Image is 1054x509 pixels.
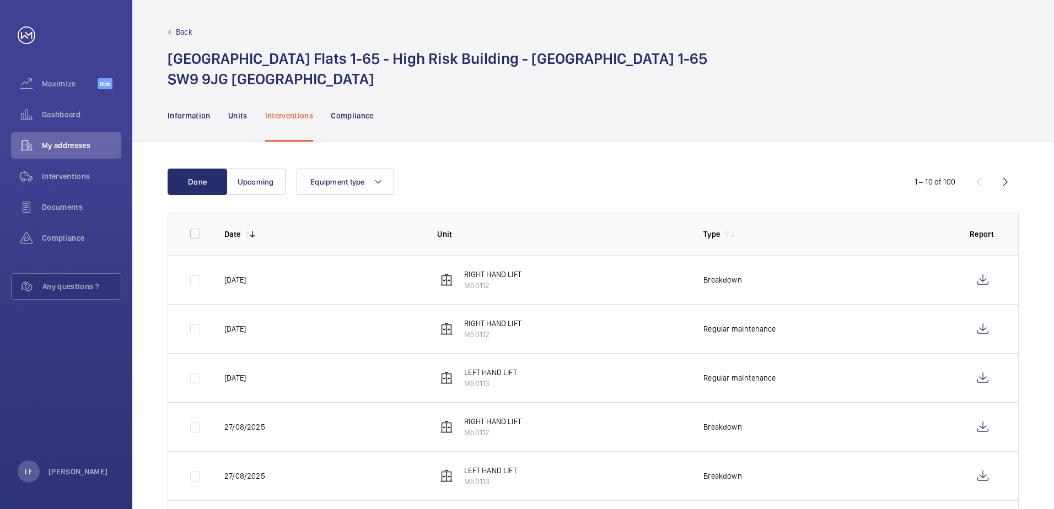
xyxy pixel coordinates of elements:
p: Unit [437,229,686,240]
span: Equipment type [310,177,365,186]
span: Compliance [42,232,121,243]
p: M50112 [464,427,521,438]
p: LF [25,466,33,477]
p: LEFT HAND LIFT [464,367,517,378]
button: Upcoming [226,169,286,195]
div: 1 – 10 of 100 [915,176,955,187]
p: M50112 [464,329,521,340]
img: elevator.svg [440,371,453,385]
p: RIGHT HAND LIFT [464,318,521,329]
p: RIGHT HAND LIFT [464,416,521,427]
span: Maximize [42,78,98,89]
p: Date [224,229,240,240]
img: elevator.svg [440,322,453,335]
p: 27/08/2025 [224,470,265,481]
p: Report [970,229,996,240]
p: M50112 [464,280,521,291]
button: Done [168,169,227,195]
p: [PERSON_NAME] [49,466,108,477]
span: My addresses [42,140,121,151]
p: Information [168,110,211,121]
h1: [GEOGRAPHIC_DATA] Flats 1-65 - High Risk Building - [GEOGRAPHIC_DATA] 1-65 SW9 9JG [GEOGRAPHIC_DATA] [168,48,707,89]
p: Compliance [331,110,374,121]
p: RIGHT HAND LIFT [464,269,521,280]
p: Back [176,26,192,37]
span: Documents [42,202,121,213]
p: Breakdown [703,421,742,432]
span: Dashboard [42,109,121,120]
p: [DATE] [224,323,246,334]
p: [DATE] [224,372,246,383]
p: [DATE] [224,274,246,285]
p: Breakdown [703,470,742,481]
img: elevator.svg [440,273,453,286]
p: M50113 [464,476,517,487]
p: Regular maintenance [703,372,776,383]
span: Interventions [42,171,121,182]
span: Any questions ? [42,281,121,292]
p: Regular maintenance [703,323,776,334]
p: LEFT HAND LIFT [464,465,517,476]
p: Units [228,110,248,121]
p: M50113 [464,378,517,389]
p: Breakdown [703,274,742,285]
p: Interventions [265,110,314,121]
img: elevator.svg [440,469,453,483]
img: elevator.svg [440,420,453,434]
p: 27/08/2025 [224,421,265,432]
button: Equipment type [297,169,394,195]
p: Type [703,229,720,240]
span: Beta [98,78,112,89]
